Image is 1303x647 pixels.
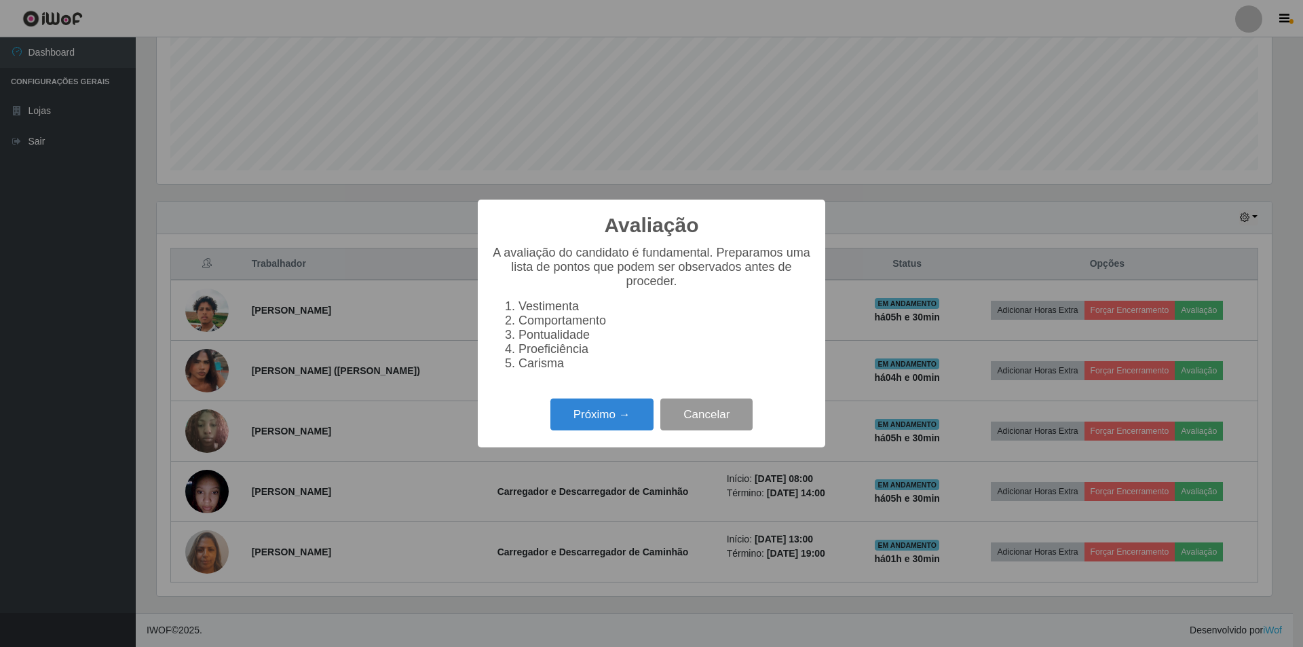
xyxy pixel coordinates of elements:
li: Pontualidade [518,328,812,342]
li: Proeficiência [518,342,812,356]
p: A avaliação do candidato é fundamental. Preparamos uma lista de pontos que podem ser observados a... [491,246,812,289]
li: Vestimenta [518,299,812,314]
h2: Avaliação [605,213,699,238]
button: Cancelar [660,399,753,430]
button: Próximo → [550,399,654,430]
li: Comportamento [518,314,812,328]
li: Carisma [518,356,812,371]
